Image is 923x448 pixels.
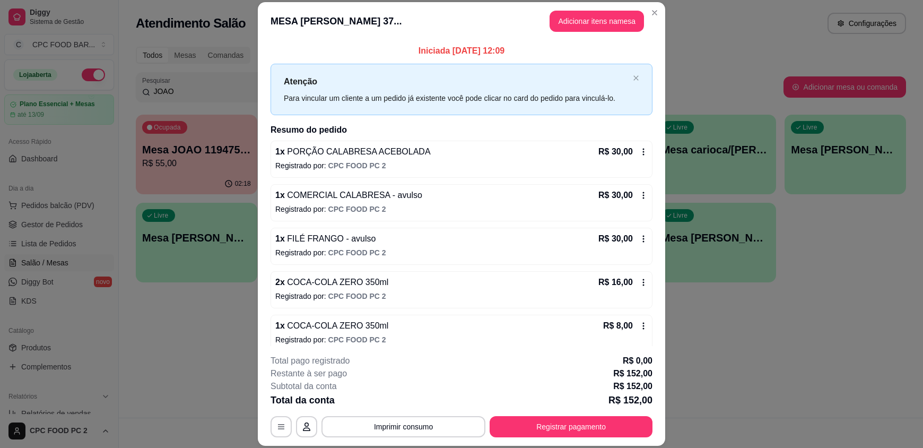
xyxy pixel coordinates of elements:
[285,191,422,200] span: COMERCIAL CALABRESA - avulso
[598,232,633,245] p: R$ 30,00
[598,276,633,289] p: R$ 16,00
[328,248,386,257] span: CPC FOOD PC 2
[328,335,386,344] span: CPC FOOD PC 2
[271,367,347,380] p: Restante à ser pago
[275,204,648,214] p: Registrado por:
[275,232,376,245] p: 1 x
[321,416,485,437] button: Imprimir consumo
[271,393,335,408] p: Total da conta
[613,367,652,380] p: R$ 152,00
[623,355,652,367] p: R$ 0,00
[285,321,389,330] span: COCA-COLA ZERO 350ml
[646,4,663,21] button: Close
[275,291,648,301] p: Registrado por:
[598,145,633,158] p: R$ 30,00
[328,292,386,300] span: CPC FOOD PC 2
[275,145,431,158] p: 1 x
[285,147,431,156] span: PORÇÃO CALABRESA ACEBOLADA
[271,124,652,136] h2: Resumo do pedido
[328,205,386,213] span: CPC FOOD PC 2
[275,247,648,258] p: Registrado por:
[328,161,386,170] span: CPC FOOD PC 2
[603,320,633,332] p: R$ 8,00
[613,380,652,393] p: R$ 152,00
[275,189,422,202] p: 1 x
[490,416,652,437] button: Registrar pagamento
[275,334,648,345] p: Registrado por:
[284,75,629,88] p: Atenção
[285,234,376,243] span: FILÉ FRANGO - avulso
[598,189,633,202] p: R$ 30,00
[258,2,665,40] header: MESA [PERSON_NAME] 37...
[271,355,350,367] p: Total pago registrado
[275,276,388,289] p: 2 x
[275,160,648,171] p: Registrado por:
[275,320,388,332] p: 1 x
[284,92,629,104] div: Para vincular um cliente a um pedido já existente você pode clicar no card do pedido para vinculá...
[285,278,389,287] span: COCA-COLA ZERO 350ml
[633,75,639,82] button: close
[633,75,639,81] span: close
[271,45,652,57] p: Iniciada [DATE] 12:09
[550,11,644,32] button: Adicionar itens namesa
[608,393,652,408] p: R$ 152,00
[271,380,337,393] p: Subtotal da conta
